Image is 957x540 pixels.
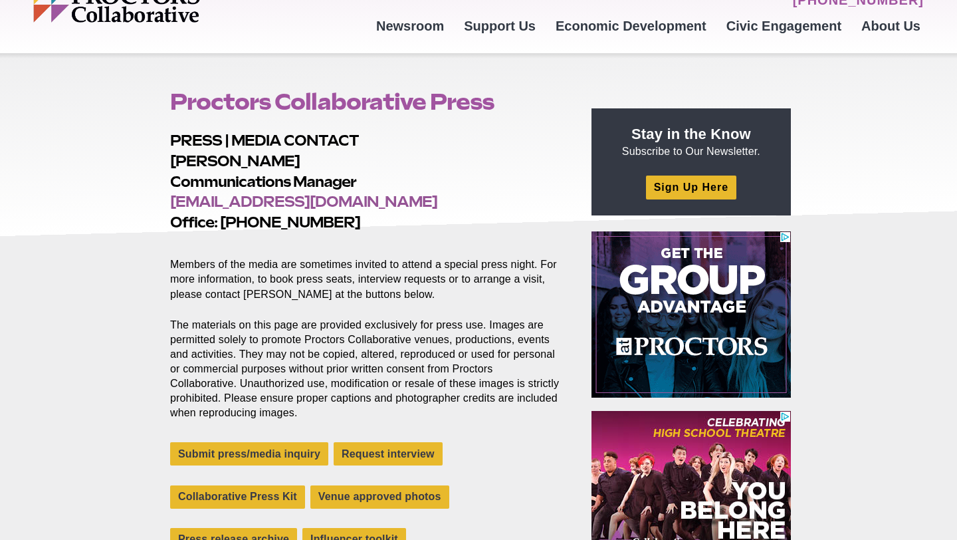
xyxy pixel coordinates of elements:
a: [EMAIL_ADDRESS][DOMAIN_NAME] [170,193,437,210]
a: Collaborative Press Kit [170,485,305,509]
p: Members of the media are sometimes invited to attend a special press night. For more information,... [170,243,561,301]
a: Newsroom [366,8,454,44]
a: Request interview [334,442,443,466]
a: Support Us [454,8,546,44]
a: About Us [851,8,930,44]
strong: Stay in the Know [631,126,751,142]
iframe: Advertisement [591,231,791,398]
p: The materials on this page are provided exclusively for press use. Images are permitted solely to... [170,318,561,421]
a: Economic Development [546,8,716,44]
a: Venue approved photos [310,485,449,509]
h1: Proctors Collaborative Press [170,89,561,114]
a: Sign Up Here [646,176,736,199]
a: Submit press/media inquiry [170,442,328,466]
h2: PRESS | MEDIA CONTACT [PERSON_NAME] Communications Manager Office: [PHONE_NUMBER] [170,130,561,233]
a: Civic Engagement [716,8,851,44]
p: Subscribe to Our Newsletter. [607,124,775,159]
